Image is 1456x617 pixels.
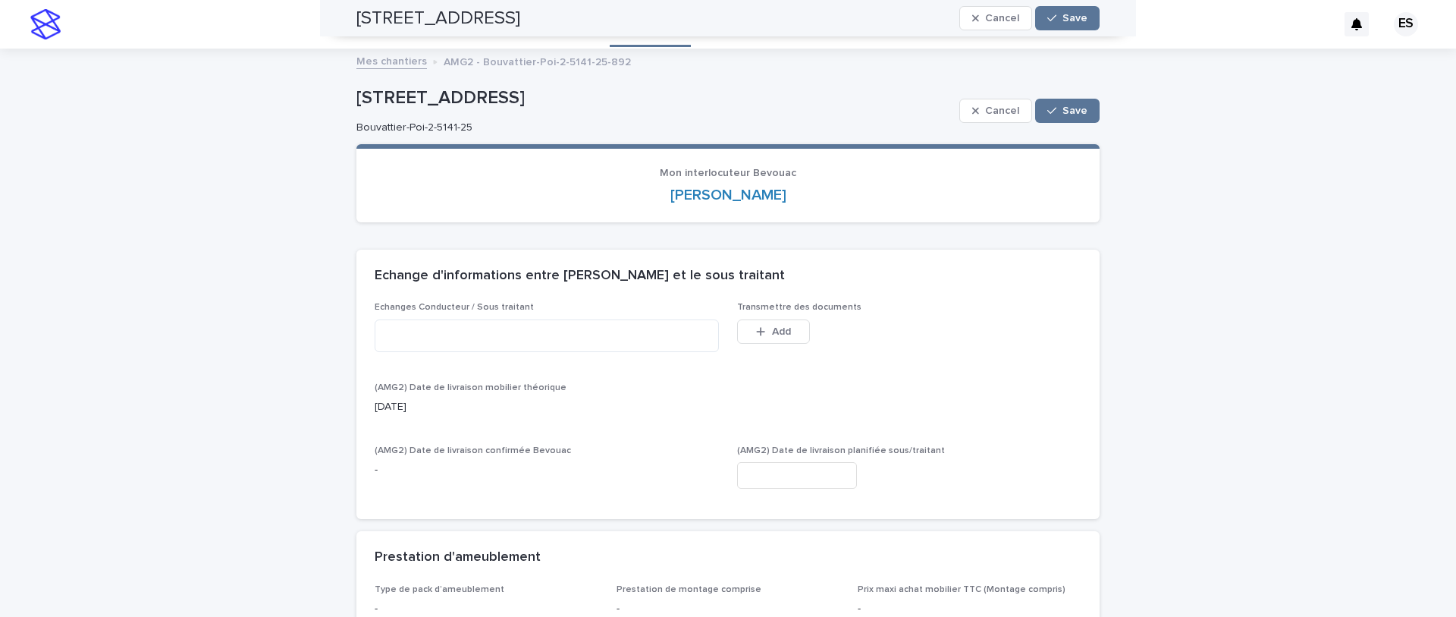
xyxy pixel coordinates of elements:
img: stacker-logo-s-only.png [30,9,61,39]
p: AMG2 - Bouvattier-Poi-2-5141-25-892 [444,52,631,69]
p: Bouvattier-Poi-2-5141-25 [356,121,947,134]
span: Cancel [985,105,1019,116]
span: Transmettre des documents [737,303,861,312]
p: - [375,601,598,617]
a: Mes chantiers [356,52,427,69]
p: - [375,462,719,478]
button: Add [737,320,810,344]
button: Cancel [959,99,1032,123]
p: - [858,601,1081,617]
span: Prix maxi achat mobilier TTC (Montage compris) [858,585,1065,594]
span: (AMG2) Date de livraison confirmée Bevouac [375,446,571,455]
span: Add [772,326,791,337]
span: Prestation de montage comprise [617,585,761,594]
p: - [617,601,840,617]
h2: Prestation d'ameublement [375,549,541,566]
span: (AMG2) Date de livraison planifiée sous/traitant [737,446,945,455]
p: [STREET_ADDRESS] [356,87,953,109]
span: Save [1062,105,1087,116]
button: Save [1035,99,1100,123]
span: Mon interlocuteur Bevouac [660,168,796,178]
span: Type de pack d’ameublement [375,585,504,594]
span: (AMG2) Date de livraison mobilier théorique [375,383,566,392]
p: [DATE] [375,399,1081,415]
a: [PERSON_NAME] [670,186,786,204]
div: ES [1394,12,1418,36]
h2: Echange d'informations entre [PERSON_NAME] et le sous traitant [375,268,785,285]
span: Echanges Conducteur / Sous traitant [375,303,534,312]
